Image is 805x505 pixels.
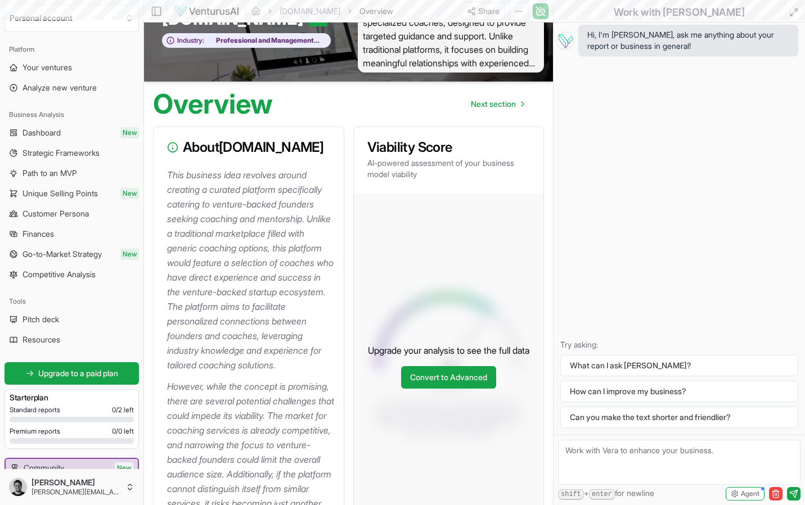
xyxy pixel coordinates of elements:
[5,310,139,328] a: Pitch deck
[23,82,97,93] span: Analyze new venture
[9,478,27,496] img: ALV-UjUfPWrIoNDQiAOREH6_-z9HbV8a40pNjcA03KQEpAOzMY6UkCiywytdEl_hH3TzT1HYvEVHolB9_AV6j5G5qu3LJTeMM...
[5,164,139,182] a: Path to an MVP
[153,91,273,118] h1: Overview
[367,141,530,154] h3: Viability Score
[5,124,139,142] a: DashboardNew
[167,141,330,154] h3: About [DOMAIN_NAME]
[167,168,335,372] p: This business idea revolves around creating a curated platform specifically catering to venture-b...
[23,269,96,280] span: Competitive Analysis
[24,462,64,474] span: Community
[5,184,139,202] a: Unique Selling PointsNew
[10,427,60,436] span: Premium reports
[120,249,139,260] span: New
[23,249,102,260] span: Go-to-Market Strategy
[471,98,516,110] span: Next section
[23,314,59,325] span: Pitch deck
[5,205,139,223] a: Customer Persona
[741,489,759,498] span: Agent
[5,225,139,243] a: Finances
[726,487,764,501] button: Agent
[368,344,529,357] p: Upgrade your analysis to see the full data
[23,188,98,199] span: Unique Selling Points
[401,366,496,389] a: Convert to Advanced
[23,147,100,159] span: Strategic Frameworks
[10,392,134,403] h3: Starter plan
[5,144,139,162] a: Strategic Frameworks
[32,488,121,497] span: [PERSON_NAME][EMAIL_ADDRESS][DOMAIN_NAME]
[10,405,60,414] span: Standard reports
[587,29,789,52] span: Hi, I'm [PERSON_NAME], ask me anything about your report or business in general!
[556,31,574,49] img: Vera
[23,62,72,73] span: Your ventures
[112,405,134,414] span: 0 / 2 left
[367,157,530,180] p: AI-powered assessment of your business model viability
[5,106,139,124] div: Business Analysis
[5,245,139,263] a: Go-to-Market StrategyNew
[462,93,533,115] nav: pagination
[177,36,204,45] span: Industry:
[5,79,139,97] a: Analyze new venture
[112,427,134,436] span: 0 / 0 left
[23,334,60,345] span: Resources
[5,331,139,349] a: Resources
[38,368,118,379] span: Upgrade to a paid plan
[6,459,138,477] a: CommunityNew
[32,477,121,488] span: [PERSON_NAME]
[204,36,325,45] span: Professional and Management Development Training
[5,265,139,283] a: Competitive Analysis
[23,168,77,179] span: Path to an MVP
[560,381,798,402] button: How can I improve my business?
[115,462,133,474] span: New
[558,488,654,500] span: + for newline
[560,339,798,350] p: Try asking:
[23,228,54,240] span: Finances
[5,58,139,76] a: Your ventures
[560,355,798,376] button: What can I ask [PERSON_NAME]?
[589,489,615,500] kbd: enter
[560,407,798,428] button: Can you make the text shorter and friendlier?
[23,208,89,219] span: Customer Persona
[558,489,584,500] kbd: shift
[120,127,139,138] span: New
[120,188,139,199] span: New
[5,40,139,58] div: Platform
[162,33,331,48] button: Industry:Professional and Management Development Training
[5,292,139,310] div: Tools
[5,362,139,385] a: Upgrade to a paid plan
[5,474,139,501] button: [PERSON_NAME][PERSON_NAME][EMAIL_ADDRESS][DOMAIN_NAME]
[23,127,61,138] span: Dashboard
[462,93,533,115] a: Go to next page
